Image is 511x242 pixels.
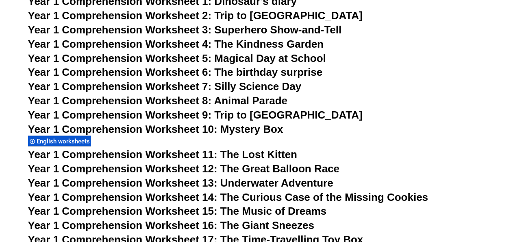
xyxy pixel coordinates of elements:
a: Year 1 Comprehension Worksheet 4: The Kindness Garden [28,38,324,50]
div: Widget de chat [376,150,511,242]
a: Year 1 Comprehension Worksheet 6: The birthday surprise [28,66,322,78]
a: Year 1 Comprehension Worksheet 16: The Giant Sneezes [28,219,314,231]
a: Year 1 Comprehension Worksheet 11: The Lost Kitten [28,148,297,161]
a: Year 1 Comprehension Worksheet 12: The Great Balloon Race [28,163,339,175]
a: Year 1 Comprehension Worksheet 14: The Curious Case of the Missing Cookies [28,191,428,203]
span: English worksheets [37,138,92,145]
a: Year 1 Comprehension Worksheet 3: Superhero Show-and-Tell [28,24,342,36]
a: Year 1 Comprehension Worksheet 7: Silly Science Day [28,80,302,92]
div: English worksheets [28,136,91,147]
a: Year 1 Comprehension Worksheet 13: Underwater Adventure [28,177,333,189]
a: Year 1 Comprehension Worksheet 8: Animal Parade [28,95,287,107]
iframe: Chat Widget [376,150,511,242]
a: Year 1 Comprehension Worksheet 5: Magical Day at School [28,52,326,64]
a: Year 1 Comprehension Worksheet 10: Mystery Box [28,123,283,135]
a: Year 1 Comprehension Worksheet 15: The Music of Dreams [28,205,327,217]
a: Year 1 Comprehension Worksheet 2: Trip to [GEOGRAPHIC_DATA] [28,9,363,22]
a: Year 1 Comprehension Worksheet 9: Trip to [GEOGRAPHIC_DATA] [28,109,363,121]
